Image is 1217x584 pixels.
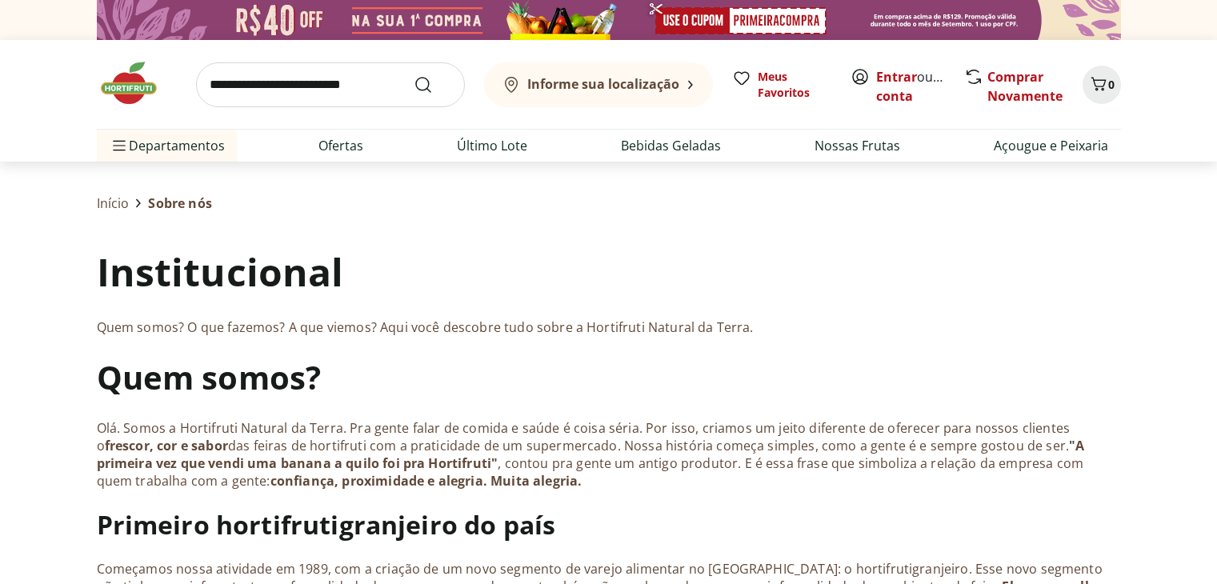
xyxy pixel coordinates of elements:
[815,136,900,155] a: Nossas Frutas
[97,419,1121,490] p: Olá. Somos a Hortifruti Natural da Terra. Pra gente falar de comida e saúde é coisa séria. Por is...
[97,437,1085,472] strong: "A primeira vez que vendi uma banana a quilo foi pra Hortifruti"
[457,136,527,155] a: Último Lote
[196,62,465,107] input: search
[1108,77,1115,92] span: 0
[987,68,1063,105] a: Comprar Novamente
[97,318,1121,336] p: Quem somos? O que fazemos? A que viemos? Aqui você descobre tudo sobre a Hortifruti Natural da Te...
[97,59,177,107] img: Hortifruti
[876,67,947,106] span: ou
[732,69,831,101] a: Meus Favoritos
[105,437,228,454] strong: frescor, cor e sabor
[621,136,721,155] a: Bebidas Geladas
[97,355,1121,400] h2: Quem somos?
[876,68,964,105] a: Criar conta
[527,75,679,93] b: Informe sua localização
[97,245,1121,299] h1: Institucional
[318,136,363,155] a: Ofertas
[110,126,225,165] span: Departamentos
[876,68,917,86] a: Entrar
[97,197,130,210] a: Início
[994,136,1108,155] a: Açougue e Peixaria
[414,75,452,94] button: Submit Search
[758,69,831,101] span: Meus Favoritos
[97,509,1121,541] h3: Primeiro hortifrutigranjeiro do país
[110,126,129,165] button: Menu
[270,472,582,490] strong: confiança, proximidade e alegria. Muita alegria.
[1083,66,1121,104] button: Carrinho
[484,62,713,107] button: Informe sua localização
